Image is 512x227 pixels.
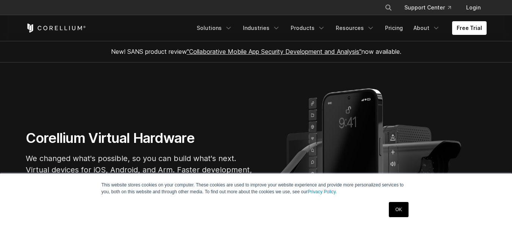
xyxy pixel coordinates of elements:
[398,1,457,14] a: Support Center
[376,1,487,14] div: Navigation Menu
[26,23,86,33] a: Corellium Home
[187,48,362,55] a: "Collaborative Mobile App Security Development and Analysis"
[102,182,411,195] p: This website stores cookies on your computer. These cookies are used to improve your website expe...
[452,21,487,35] a: Free Trial
[111,48,401,55] span: New! SANS product review now available.
[26,130,253,147] h1: Corellium Virtual Hardware
[308,189,337,194] a: Privacy Policy.
[409,21,445,35] a: About
[286,21,330,35] a: Products
[389,202,408,217] a: OK
[192,21,487,35] div: Navigation Menu
[26,153,253,187] p: We changed what's possible, so you can build what's next. Virtual devices for iOS, Android, and A...
[238,21,285,35] a: Industries
[331,21,379,35] a: Resources
[460,1,487,14] a: Login
[380,21,407,35] a: Pricing
[192,21,237,35] a: Solutions
[382,1,395,14] button: Search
